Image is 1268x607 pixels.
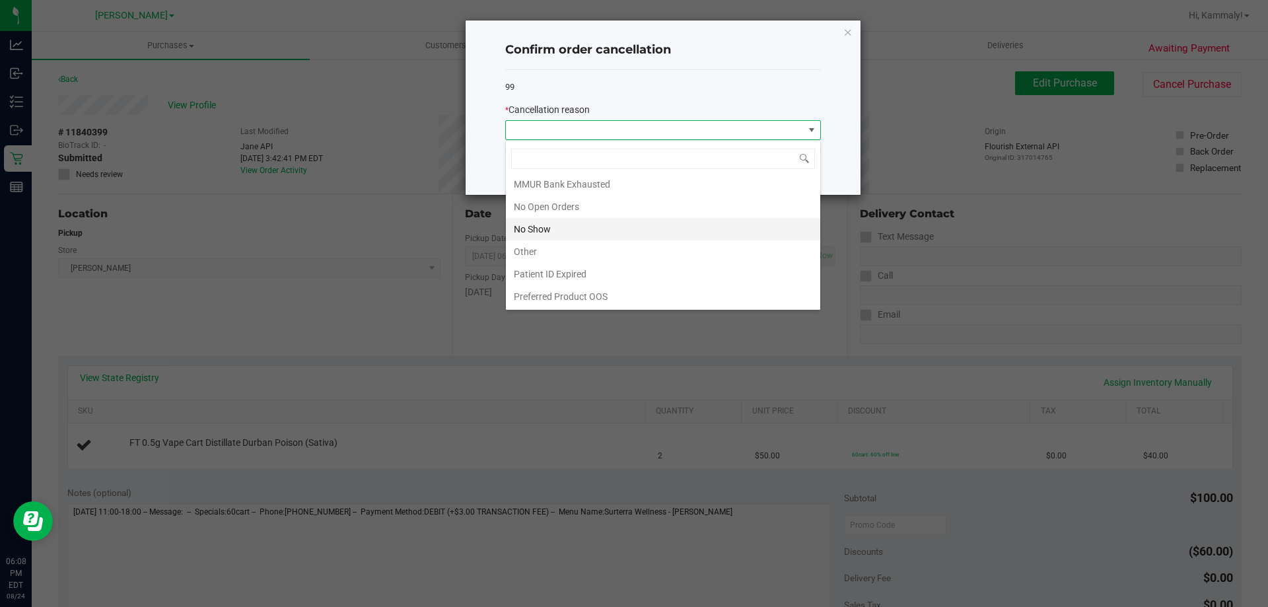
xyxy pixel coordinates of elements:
li: Other [506,240,820,263]
iframe: Resource center [13,501,53,541]
li: No Show [506,218,820,240]
li: MMUR Bank Exhausted [506,173,820,196]
button: Close [843,24,853,40]
li: Patient ID Expired [506,263,820,285]
span: Cancellation reason [509,104,590,115]
h4: Confirm order cancellation [505,42,821,59]
li: No Open Orders [506,196,820,218]
li: Preferred Product OOS [506,285,820,308]
span: 99 [505,82,514,92]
